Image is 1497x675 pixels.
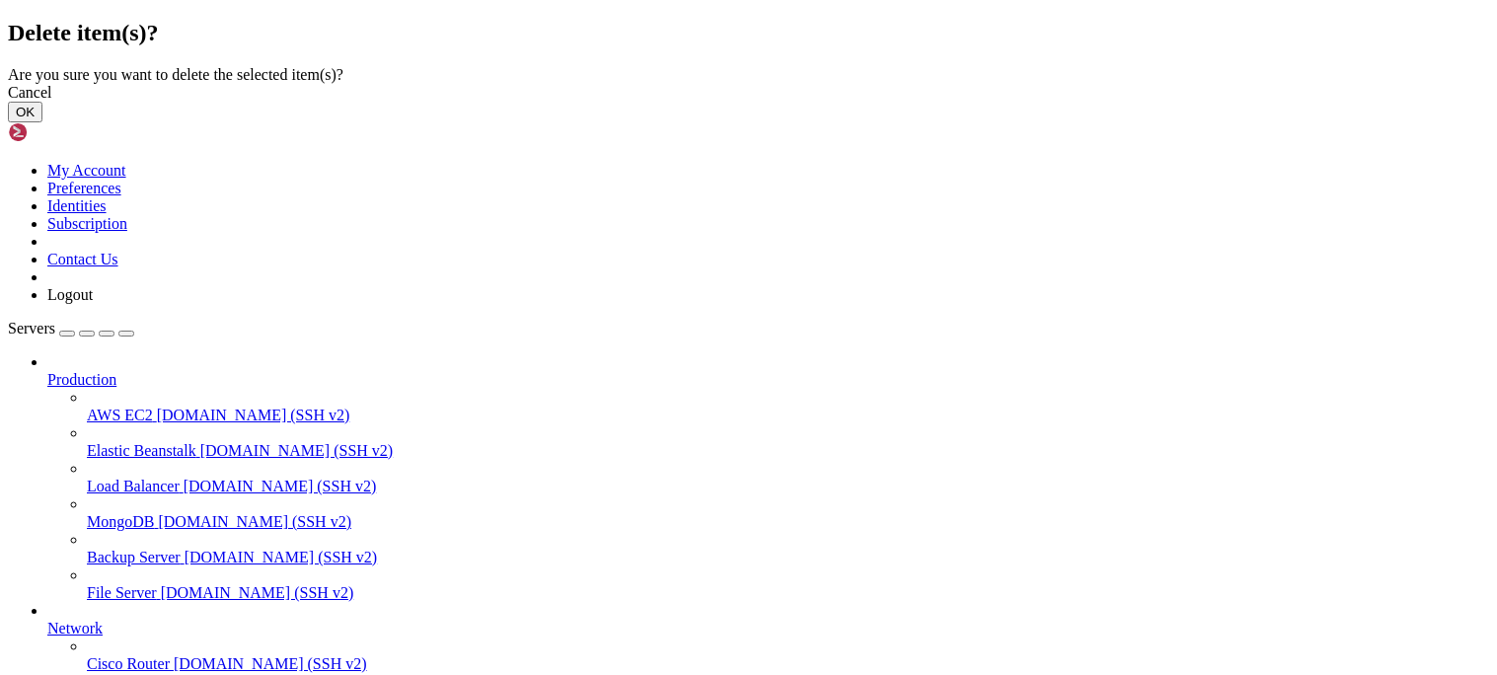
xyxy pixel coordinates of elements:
[87,407,153,423] span: AWS EC2
[87,389,1489,424] li: AWS EC2 [DOMAIN_NAME] (SSH v2)
[87,513,1489,531] a: MongoDB [DOMAIN_NAME] (SSH v2)
[8,320,55,337] span: Servers
[157,407,350,423] span: [DOMAIN_NAME] (SSH v2)
[87,495,1489,531] li: MongoDB [DOMAIN_NAME] (SSH v2)
[47,197,107,214] a: Identities
[8,122,121,142] img: Shellngn
[47,251,118,267] a: Contact Us
[87,655,170,672] span: Cisco Router
[47,215,127,232] a: Subscription
[87,584,157,601] span: File Server
[47,162,126,179] a: My Account
[47,353,1489,602] li: Production
[8,320,134,337] a: Servers
[47,620,103,637] span: Network
[87,407,1489,424] a: AWS EC2 [DOMAIN_NAME] (SSH v2)
[47,180,121,196] a: Preferences
[47,371,116,388] span: Production
[87,460,1489,495] li: Load Balancer [DOMAIN_NAME] (SSH v2)
[87,531,1489,566] li: Backup Server [DOMAIN_NAME] (SSH v2)
[87,424,1489,460] li: Elastic Beanstalk [DOMAIN_NAME] (SSH v2)
[47,620,1489,637] a: Network
[47,371,1489,389] a: Production
[87,478,180,494] span: Load Balancer
[87,584,1489,602] a: File Server [DOMAIN_NAME] (SSH v2)
[161,584,354,601] span: [DOMAIN_NAME] (SSH v2)
[158,513,351,530] span: [DOMAIN_NAME] (SSH v2)
[8,84,1489,102] div: Cancel
[87,549,1489,566] a: Backup Server [DOMAIN_NAME] (SSH v2)
[87,513,154,530] span: MongoDB
[8,102,42,122] button: OK
[185,549,378,565] span: [DOMAIN_NAME] (SSH v2)
[8,66,1489,84] div: Are you sure you want to delete the selected item(s)?
[184,478,377,494] span: [DOMAIN_NAME] (SSH v2)
[8,20,1489,46] h2: Delete item(s)?
[174,655,367,672] span: [DOMAIN_NAME] (SSH v2)
[87,442,196,459] span: Elastic Beanstalk
[87,566,1489,602] li: File Server [DOMAIN_NAME] (SSH v2)
[87,478,1489,495] a: Load Balancer [DOMAIN_NAME] (SSH v2)
[200,442,394,459] span: [DOMAIN_NAME] (SSH v2)
[47,286,93,303] a: Logout
[87,549,181,565] span: Backup Server
[87,442,1489,460] a: Elastic Beanstalk [DOMAIN_NAME] (SSH v2)
[87,655,1489,673] a: Cisco Router [DOMAIN_NAME] (SSH v2)
[87,637,1489,673] li: Cisco Router [DOMAIN_NAME] (SSH v2)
